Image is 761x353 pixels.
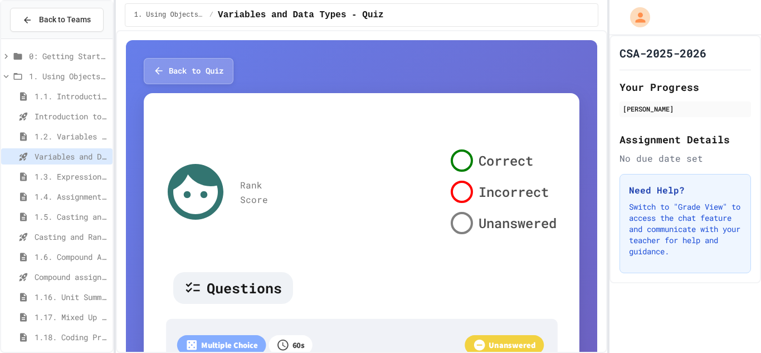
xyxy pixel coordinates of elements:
[619,132,751,147] h2: Assignment Details
[240,193,268,205] span: Score
[629,201,742,257] p: Switch to "Grade View" to access the chat feature and communicate with your teacher for help and ...
[479,213,557,233] span: Unanswered
[35,311,108,323] span: 1.17. Mixed Up Code Practice 1.1-1.6
[29,70,108,82] span: 1. Using Objects and Methods
[489,339,535,351] p: Unanswered
[35,251,108,263] span: 1.6. Compound Assignment Operators
[619,79,751,95] h2: Your Progress
[218,8,384,22] span: Variables and Data Types - Quiz
[479,151,533,171] span: Correct
[10,8,104,32] button: Back to Teams
[35,151,108,162] span: Variables and Data Types - Quiz
[35,171,108,182] span: 1.3. Expressions and Output [New]
[623,104,748,114] div: [PERSON_NAME]
[134,11,205,20] span: 1. Using Objects and Methods
[39,14,91,26] span: Back to Teams
[35,211,108,223] span: 1.5. Casting and Ranges of Values
[629,183,742,197] h3: Need Help?
[35,90,108,102] span: 1.1. Introduction to Algorithms, Programming, and Compilers
[479,182,549,202] span: Incorrect
[35,130,108,142] span: 1.2. Variables and Data Types
[35,231,108,243] span: Casting and Ranges of variables - Quiz
[35,271,108,283] span: Compound assignment operators - Quiz
[35,191,108,202] span: 1.4. Assignment and Input
[144,58,233,84] button: Back to Quiz
[619,152,751,165] div: No due date set
[35,331,108,343] span: 1.18. Coding Practice 1a (1.1-1.6)
[35,110,108,122] span: Introduction to Algorithms, Programming, and Compilers
[35,291,108,303] span: 1.16. Unit Summary 1a (1.1-1.6)
[207,278,282,299] span: Questions
[29,50,108,62] span: 0: Getting Started
[292,339,305,351] p: 60 s
[619,45,706,61] h1: CSA-2025-2026
[209,11,213,20] span: /
[201,339,258,351] p: Multiple Choice
[618,4,653,30] div: My Account
[240,179,262,191] span: Rank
